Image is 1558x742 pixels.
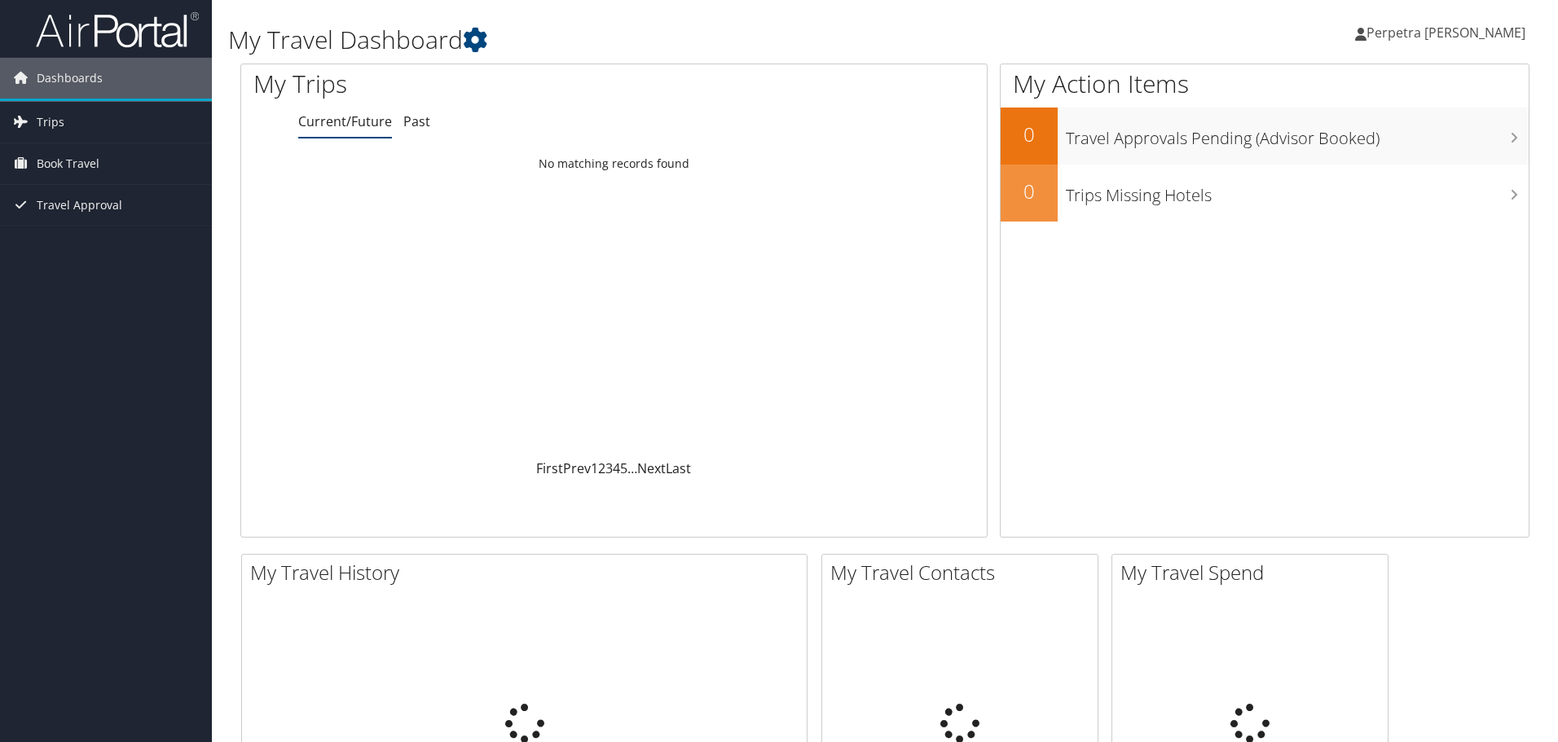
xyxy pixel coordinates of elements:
span: Travel Approval [37,185,122,226]
a: 4 [613,459,620,477]
img: airportal-logo.png [36,11,199,49]
a: Current/Future [298,112,392,130]
h2: My Travel Contacts [830,559,1098,586]
span: Book Travel [37,143,99,184]
a: 0Travel Approvals Pending (Advisor Booked) [1001,108,1529,165]
a: 3 [605,459,613,477]
td: No matching records found [241,149,987,178]
span: Dashboards [37,58,103,99]
h1: My Action Items [1001,67,1529,101]
span: Perpetra [PERSON_NAME] [1367,24,1525,42]
a: 0Trips Missing Hotels [1001,165,1529,222]
a: Next [637,459,666,477]
span: … [627,459,637,477]
h2: 0 [1001,178,1058,205]
h2: 0 [1001,121,1058,148]
a: 2 [598,459,605,477]
h1: My Travel Dashboard [228,23,1104,57]
h2: My Travel Spend [1120,559,1388,586]
a: Last [666,459,691,477]
h3: Trips Missing Hotels [1066,176,1529,207]
h2: My Travel History [250,559,807,586]
a: Prev [563,459,591,477]
a: 5 [620,459,627,477]
h3: Travel Approvals Pending (Advisor Booked) [1066,119,1529,150]
a: Perpetra [PERSON_NAME] [1355,8,1542,57]
a: First [536,459,563,477]
span: Trips [37,102,64,143]
a: 1 [591,459,598,477]
a: Past [403,112,430,130]
h1: My Trips [253,67,664,101]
